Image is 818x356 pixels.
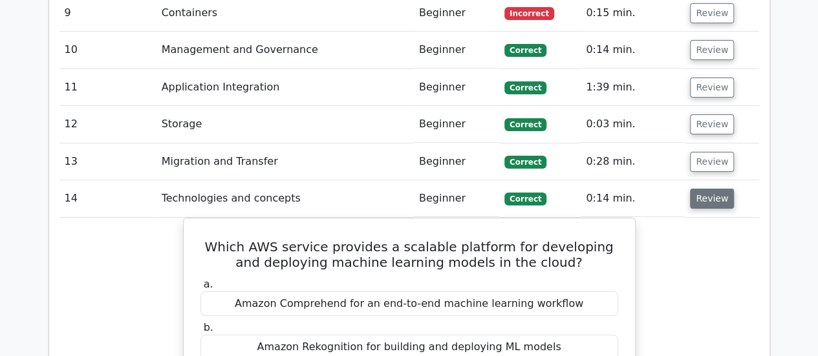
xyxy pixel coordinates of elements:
span: a. [204,278,213,290]
button: Review [690,152,734,172]
td: Application Integration [156,69,414,106]
td: Technologies and concepts [156,180,414,217]
td: 10 [59,32,156,68]
span: Incorrect [504,7,554,20]
td: 12 [59,106,156,143]
span: Correct [504,118,546,131]
td: Beginner [414,32,499,68]
td: Beginner [414,180,499,217]
h5: Which AWS service provides a scalable platform for developing and deploying machine learning mode... [199,239,619,270]
td: Storage [156,106,414,143]
td: 1:39 min. [581,69,685,106]
td: 11 [59,69,156,106]
span: Correct [504,81,546,94]
td: Management and Governance [156,32,414,68]
div: Amazon Comprehend for an end-to-end machine learning workflow [200,291,618,317]
button: Review [690,189,734,209]
td: 13 [59,143,156,180]
span: Correct [504,156,546,169]
td: Beginner [414,106,499,143]
td: 0:14 min. [581,180,685,217]
button: Review [690,3,734,23]
td: Beginner [414,143,499,180]
span: Correct [504,44,546,57]
td: Migration and Transfer [156,143,414,180]
td: 0:28 min. [581,143,685,180]
span: b. [204,321,213,333]
button: Review [690,40,734,60]
td: Beginner [414,69,499,106]
button: Review [690,114,734,134]
td: 0:14 min. [581,32,685,68]
td: 0:03 min. [581,106,685,143]
button: Review [690,78,734,98]
td: 14 [59,180,156,217]
span: Correct [504,193,546,205]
